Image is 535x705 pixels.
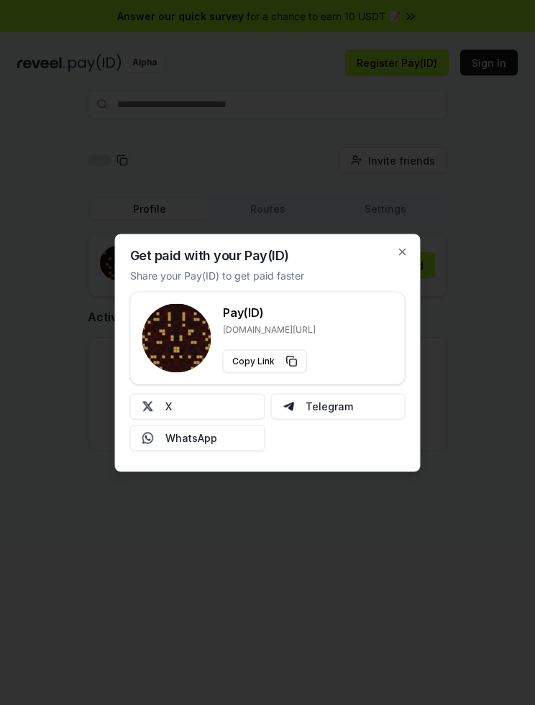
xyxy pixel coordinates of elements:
[130,425,265,451] button: WhatsApp
[223,303,316,321] h3: Pay(ID)
[223,349,307,372] button: Copy Link
[130,393,265,419] button: X
[270,393,406,419] button: Telegram
[142,432,154,443] img: Whatsapp
[142,400,154,412] img: X
[283,400,294,412] img: Telegram
[130,267,304,282] p: Share your Pay(ID) to get paid faster
[130,249,289,262] h2: Get paid with your Pay(ID)
[223,323,316,335] p: [DOMAIN_NAME][URL]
